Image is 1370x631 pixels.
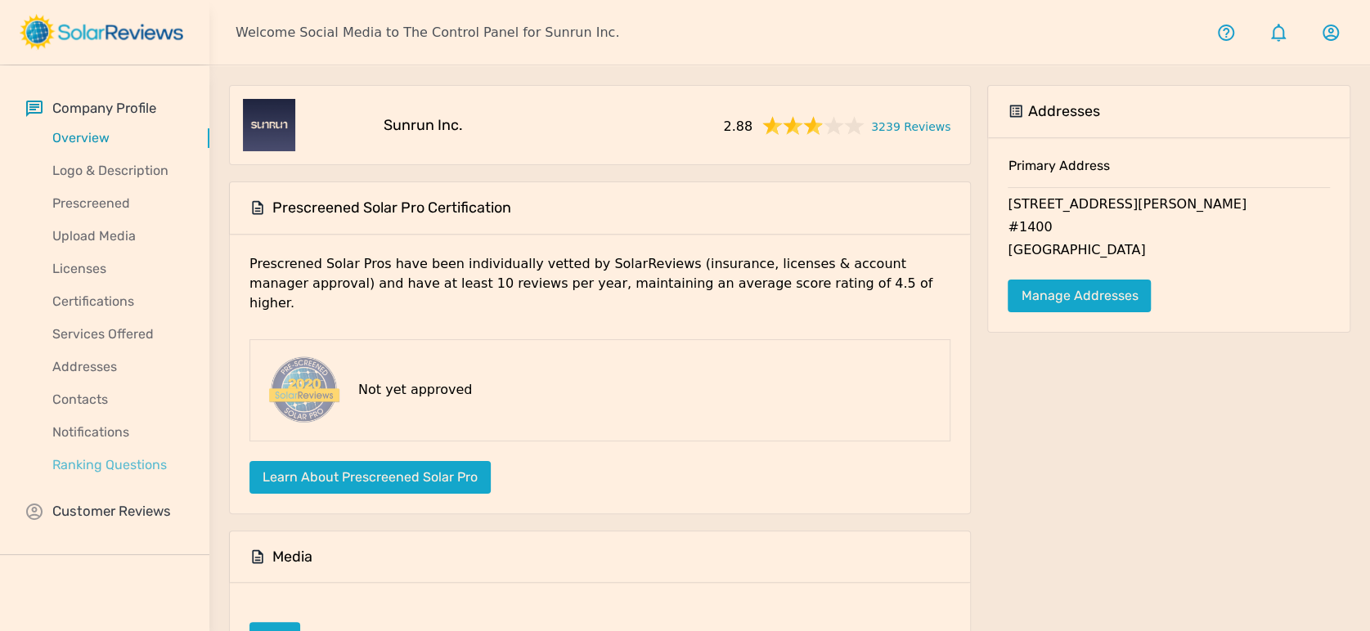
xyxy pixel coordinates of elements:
a: Upload Media [26,220,209,253]
p: Welcome Social Media to The Control Panel for Sunrun Inc. [236,23,619,43]
a: Services Offered [26,318,209,351]
a: Notifications [26,416,209,449]
a: Manage Addresses [1008,280,1151,312]
h6: Primary Address [1008,158,1330,187]
h5: Addresses [1027,102,1099,121]
a: Logo & Description [26,154,209,187]
button: Learn about Prescreened Solar Pro [249,461,491,494]
p: Services Offered [26,324,209,344]
h5: Sunrun Inc. [384,116,463,135]
p: Ranking Questions [26,455,209,475]
p: [STREET_ADDRESS][PERSON_NAME] [1008,195,1330,217]
p: Certifications [26,292,209,311]
p: Customer Reviews [52,501,171,521]
p: Not yet approved [358,380,472,400]
span: 2.88 [723,114,752,136]
h5: Prescreened Solar Pro Certification [272,199,511,217]
p: Logo & Description [26,161,209,181]
p: Prescreened [26,194,209,213]
a: 3239 Reviews [871,115,950,136]
p: Overview [26,128,209,148]
p: Addresses [26,357,209,377]
p: [GEOGRAPHIC_DATA] [1008,240,1330,263]
a: Addresses [26,351,209,383]
a: Licenses [26,253,209,285]
h5: Media [272,548,312,566]
p: Prescrened Solar Pros have been individually vetted by SolarReviews (insurance, licenses & accoun... [249,254,950,326]
p: Upload Media [26,226,209,246]
a: Learn about Prescreened Solar Pro [249,469,491,485]
p: Notifications [26,423,209,442]
a: Overview [26,122,209,154]
img: prescreened-badge.png [263,353,342,427]
p: Company Profile [52,98,156,119]
a: Ranking Questions [26,449,209,481]
p: #1400 [1008,217,1330,240]
a: Contacts [26,383,209,416]
a: Prescreened [26,187,209,220]
a: Certifications [26,285,209,318]
p: Licenses [26,259,209,279]
p: Contacts [26,390,209,409]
